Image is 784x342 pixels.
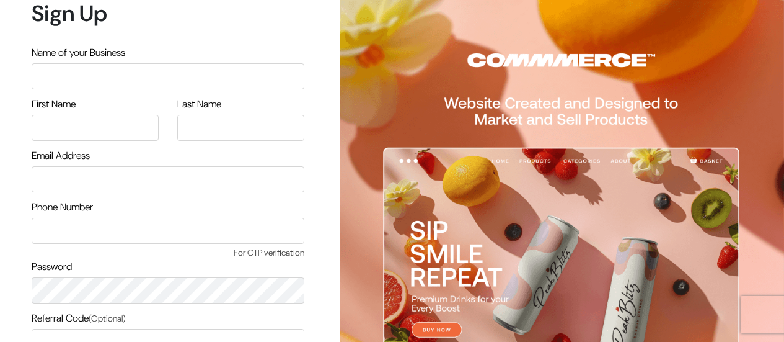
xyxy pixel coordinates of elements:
label: Email Address [32,148,90,163]
label: Phone Number [32,200,93,215]
label: Password [32,259,72,274]
span: (Optional) [89,313,126,324]
label: Referral Code [32,311,126,326]
span: For OTP verification [32,246,304,259]
label: First Name [32,97,76,112]
label: Name of your Business [32,45,125,60]
label: Last Name [177,97,221,112]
